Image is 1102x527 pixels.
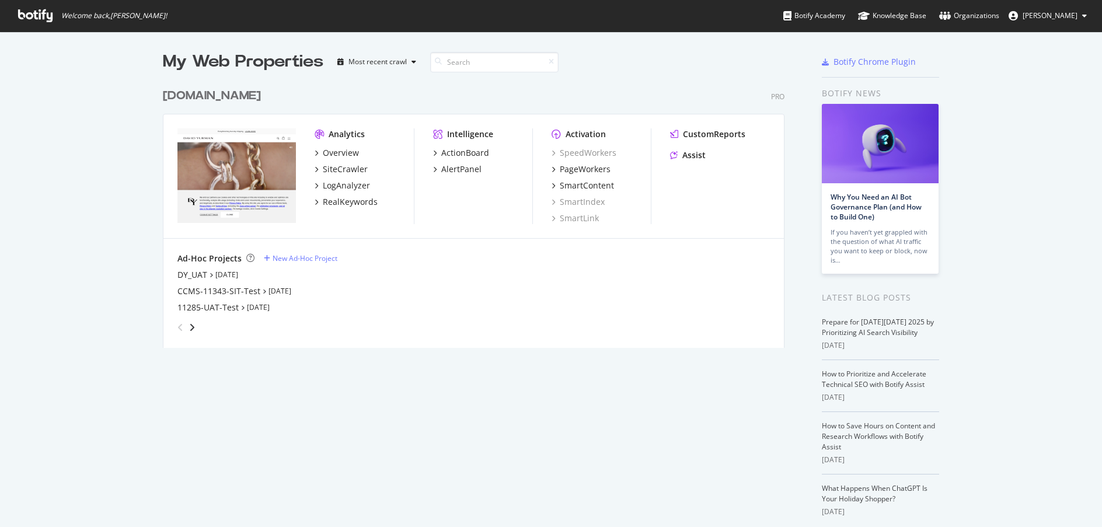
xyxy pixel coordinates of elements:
[822,507,939,517] div: [DATE]
[822,340,939,351] div: [DATE]
[173,318,188,337] div: angle-left
[323,180,370,191] div: LogAnalyzer
[552,212,599,224] a: SmartLink
[163,88,266,104] a: [DOMAIN_NAME]
[783,10,845,22] div: Botify Academy
[315,196,378,208] a: RealKeywords
[552,147,616,159] a: SpeedWorkers
[939,10,999,22] div: Organizations
[822,317,934,337] a: Prepare for [DATE][DATE] 2025 by Prioritizing AI Search Visibility
[264,253,337,263] a: New Ad-Hoc Project
[822,56,916,68] a: Botify Chrome Plugin
[333,53,421,71] button: Most recent crawl
[273,253,337,263] div: New Ad-Hoc Project
[315,147,359,159] a: Overview
[177,269,207,281] a: DY_UAT
[822,369,926,389] a: How to Prioritize and Accelerate Technical SEO with Botify Assist
[552,196,605,208] a: SmartIndex
[177,302,239,313] a: 11285-UAT-Test
[163,50,323,74] div: My Web Properties
[822,483,927,504] a: What Happens When ChatGPT Is Your Holiday Shopper?
[215,270,238,280] a: [DATE]
[433,163,482,175] a: AlertPanel
[268,286,291,296] a: [DATE]
[163,74,794,348] div: grid
[177,253,242,264] div: Ad-Hoc Projects
[822,392,939,403] div: [DATE]
[831,192,922,222] a: Why You Need an AI Bot Governance Plan (and How to Build One)
[822,455,939,465] div: [DATE]
[560,163,611,175] div: PageWorkers
[834,56,916,68] div: Botify Chrome Plugin
[822,421,935,452] a: How to Save Hours on Content and Research Workflows with Botify Assist
[552,180,614,191] a: SmartContent
[566,128,606,140] div: Activation
[822,104,939,183] img: Why You Need an AI Bot Governance Plan (and How to Build One)
[177,285,260,297] a: CCMS-11343-SIT-Test
[682,149,706,161] div: Assist
[441,147,489,159] div: ActionBoard
[670,149,706,161] a: Assist
[430,52,559,72] input: Search
[999,6,1096,25] button: [PERSON_NAME]
[61,11,167,20] span: Welcome back, [PERSON_NAME] !
[247,302,270,312] a: [DATE]
[177,128,296,223] img: davidyurman.com
[348,58,407,65] div: Most recent crawl
[323,147,359,159] div: Overview
[323,163,368,175] div: SiteCrawler
[858,10,926,22] div: Knowledge Base
[329,128,365,140] div: Analytics
[822,87,939,100] div: Botify news
[670,128,745,140] a: CustomReports
[822,291,939,304] div: Latest Blog Posts
[683,128,745,140] div: CustomReports
[1023,11,1077,20] span: Rachel Black
[433,147,489,159] a: ActionBoard
[315,180,370,191] a: LogAnalyzer
[447,128,493,140] div: Intelligence
[163,88,261,104] div: [DOMAIN_NAME]
[560,180,614,191] div: SmartContent
[771,92,784,102] div: Pro
[441,163,482,175] div: AlertPanel
[188,322,196,333] div: angle-right
[831,228,930,265] div: If you haven’t yet grappled with the question of what AI traffic you want to keep or block, now is…
[552,163,611,175] a: PageWorkers
[315,163,368,175] a: SiteCrawler
[323,196,378,208] div: RealKeywords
